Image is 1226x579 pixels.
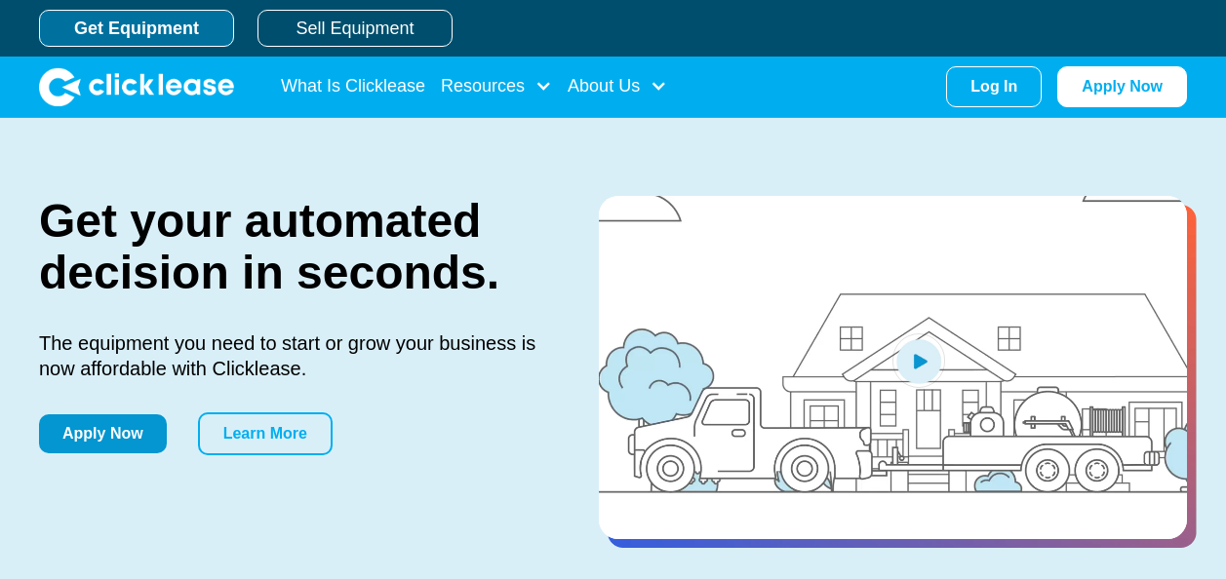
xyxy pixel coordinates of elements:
[281,67,425,106] a: What Is Clicklease
[892,333,945,388] img: Blue play button logo on a light blue circular background
[39,414,167,453] a: Apply Now
[198,412,333,455] a: Learn More
[257,10,453,47] a: Sell Equipment
[39,196,536,299] h1: Get your automated decision in seconds.
[39,10,234,47] a: Get Equipment
[1057,66,1187,107] a: Apply Now
[970,77,1017,96] div: Log In
[39,67,234,106] img: Clicklease logo
[39,330,536,381] div: The equipment you need to start or grow your business is now affordable with Clicklease.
